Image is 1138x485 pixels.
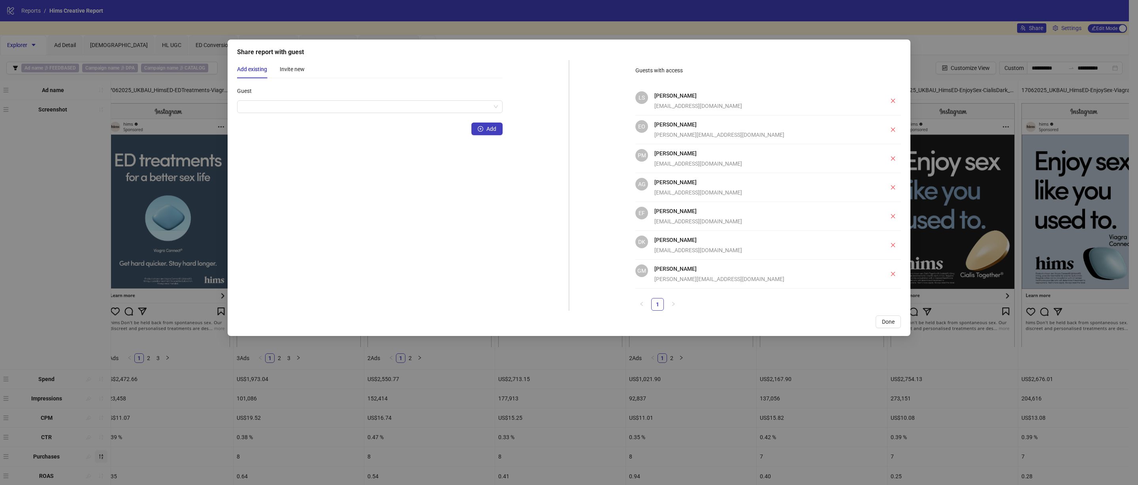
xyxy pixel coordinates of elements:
[486,126,496,132] span: Add
[638,122,645,131] span: EO
[667,298,680,311] button: right
[635,298,648,311] li: Previous Page
[635,67,683,74] span: Guests with access
[654,178,869,187] h4: [PERSON_NAME]
[635,298,648,311] button: left
[890,98,896,104] span: close
[654,149,869,158] h4: [PERSON_NAME]
[638,151,646,160] span: PM
[654,159,869,168] div: [EMAIL_ADDRESS][DOMAIN_NAME]
[242,101,491,113] input: Guest
[654,91,869,100] h4: [PERSON_NAME]
[637,266,646,275] span: GM
[654,275,869,283] div: [PERSON_NAME][EMAIL_ADDRESS][DOMAIN_NAME]
[890,242,896,248] span: close
[890,213,896,219] span: close
[667,298,680,311] li: Next Page
[890,271,896,277] span: close
[654,130,869,139] div: [PERSON_NAME][EMAIL_ADDRESS][DOMAIN_NAME]
[237,65,267,74] div: Add existing
[478,126,483,132] span: plus-circle
[654,207,869,215] h4: [PERSON_NAME]
[654,120,869,129] h4: [PERSON_NAME]
[280,65,305,74] div: Invite new
[890,156,896,161] span: close
[237,47,901,57] div: Share report with guest
[890,185,896,190] span: close
[471,123,503,135] button: Add
[654,236,869,244] h4: [PERSON_NAME]
[654,246,869,255] div: [EMAIL_ADDRESS][DOMAIN_NAME]
[890,127,896,132] span: close
[654,264,869,273] h4: [PERSON_NAME]
[671,302,676,306] span: right
[652,298,663,310] a: 1
[651,298,664,311] li: 1
[654,102,869,110] div: [EMAIL_ADDRESS][DOMAIN_NAME]
[237,85,257,97] label: Guest
[882,319,895,325] span: Done
[876,315,901,328] button: Done
[654,188,869,197] div: [EMAIL_ADDRESS][DOMAIN_NAME]
[654,217,869,226] div: [EMAIL_ADDRESS][DOMAIN_NAME]
[638,238,645,246] span: DK
[639,302,644,306] span: left
[639,209,645,217] span: EF
[638,180,646,189] span: AG
[639,93,645,102] span: LS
